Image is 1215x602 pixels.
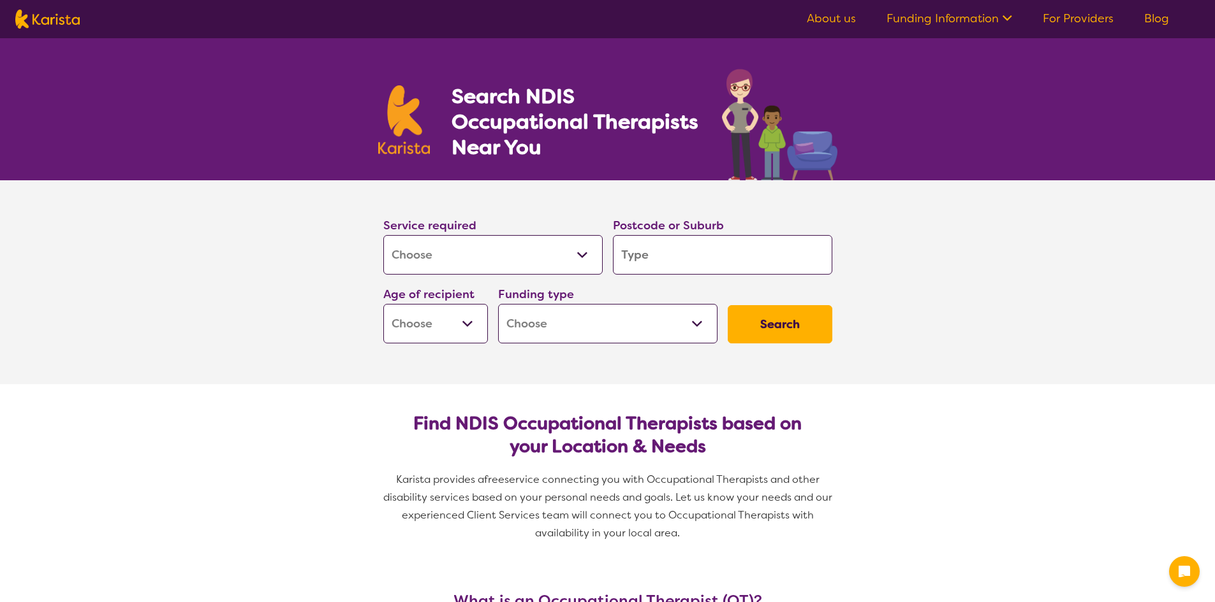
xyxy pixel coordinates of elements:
label: Age of recipient [383,287,475,302]
img: occupational-therapy [722,69,837,180]
a: Blog [1144,11,1169,26]
span: Karista provides a [396,473,484,486]
input: Type [613,235,832,275]
img: Karista logo [378,85,431,154]
label: Postcode or Suburb [613,218,724,233]
label: Service required [383,218,476,233]
a: Funding Information [887,11,1012,26]
a: About us [807,11,856,26]
h2: Find NDIS Occupational Therapists based on your Location & Needs [394,412,822,458]
button: Search [728,305,832,343]
span: service connecting you with Occupational Therapists and other disability services based on your p... [383,473,835,540]
span: free [484,473,504,486]
img: Karista logo [15,10,80,29]
h1: Search NDIS Occupational Therapists Near You [452,83,700,160]
label: Funding type [498,287,574,302]
a: For Providers [1043,11,1114,26]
